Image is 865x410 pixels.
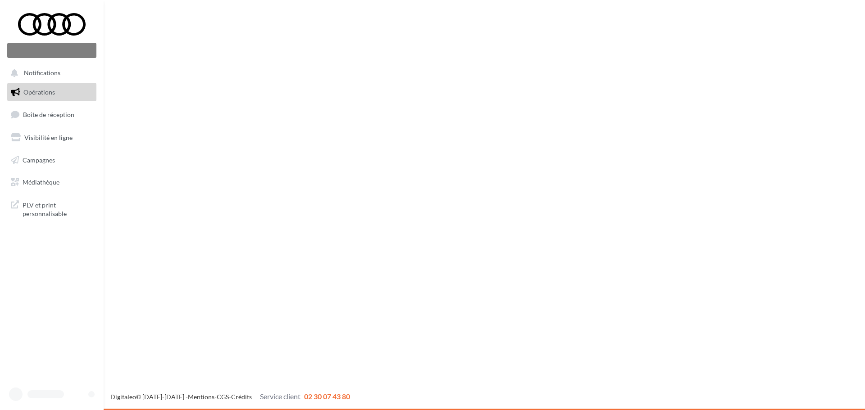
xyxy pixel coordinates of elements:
a: Visibilité en ligne [5,128,98,147]
a: Digitaleo [110,393,136,401]
a: Mentions [188,393,214,401]
span: Boîte de réception [23,111,74,118]
span: 02 30 07 43 80 [304,392,350,401]
span: Opérations [23,88,55,96]
span: © [DATE]-[DATE] - - - [110,393,350,401]
span: Visibilité en ligne [24,134,73,141]
span: Médiathèque [23,178,59,186]
a: Médiathèque [5,173,98,192]
span: Service client [260,392,300,401]
a: Crédits [231,393,252,401]
a: Opérations [5,83,98,102]
span: PLV et print personnalisable [23,199,93,218]
div: Nouvelle campagne [7,43,96,58]
span: Notifications [24,69,60,77]
a: Boîte de réception [5,105,98,124]
span: Campagnes [23,156,55,163]
a: PLV et print personnalisable [5,195,98,222]
a: CGS [217,393,229,401]
a: Campagnes [5,151,98,170]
